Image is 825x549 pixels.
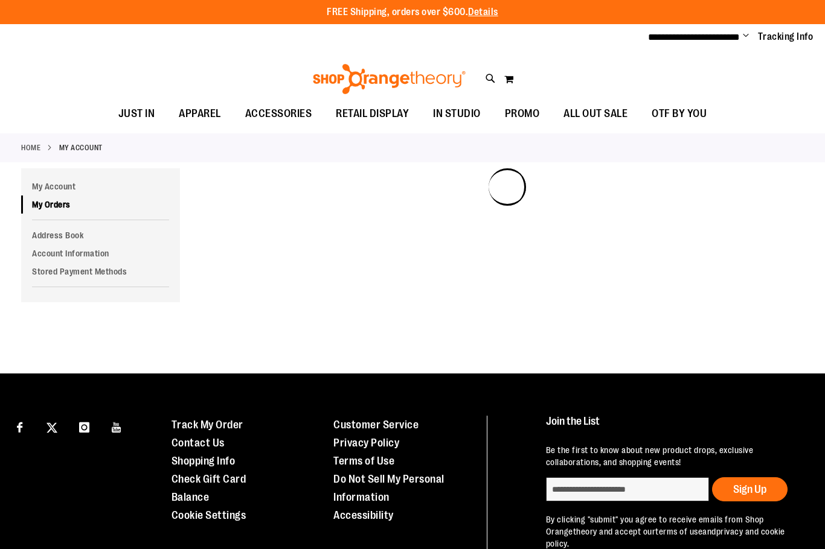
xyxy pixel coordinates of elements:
a: Visit our Facebook page [9,416,30,437]
a: Cookie Settings [172,509,246,521]
a: Customer Service [333,419,419,431]
a: My Orders [21,195,180,214]
a: Details [468,7,498,17]
a: Home [21,142,40,153]
a: Account Information [21,244,180,262]
strong: My Account [59,142,103,153]
span: JUST IN [118,100,155,127]
p: Be the first to know about new product drops, exclusive collaborations, and shopping events! [546,444,803,468]
span: OTF BY YOU [652,100,707,127]
a: Contact Us [172,437,225,449]
img: Shop Orangetheory [311,64,467,94]
a: Visit our Youtube page [106,416,127,437]
span: Sign Up [733,483,766,495]
a: Visit our Instagram page [74,416,95,437]
span: APPAREL [179,100,221,127]
button: Sign Up [712,477,788,501]
p: FREE Shipping, orders over $600. [327,5,498,19]
a: Tracking Info [758,30,814,43]
img: Twitter [47,422,57,433]
a: Address Book [21,226,180,244]
a: Terms of Use [333,455,394,467]
button: Account menu [743,31,749,43]
a: Privacy Policy [333,437,399,449]
span: PROMO [505,100,540,127]
h4: Join the List [546,416,803,438]
a: Check Gift Card Balance [172,473,246,503]
a: Accessibility [333,509,394,521]
span: ALL OUT SALE [563,100,628,127]
span: ACCESSORIES [245,100,312,127]
a: Do Not Sell My Personal Information [333,473,445,503]
a: My Account [21,177,180,195]
span: RETAIL DISPLAY [336,100,409,127]
a: terms of use [655,527,702,536]
a: Track My Order [172,419,243,431]
input: enter email [546,477,709,501]
span: IN STUDIO [433,100,481,127]
a: Visit our X page [42,416,63,437]
a: Shopping Info [172,455,236,467]
a: Stored Payment Methods [21,262,180,281]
